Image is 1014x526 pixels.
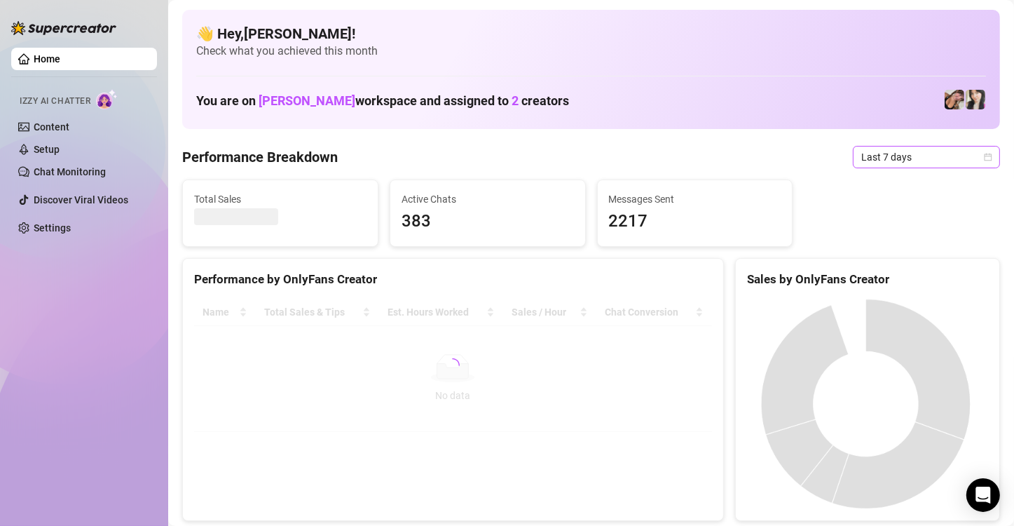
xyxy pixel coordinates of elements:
div: Performance by OnlyFans Creator [194,270,712,289]
a: Content [34,121,69,133]
a: Settings [34,222,71,234]
h1: You are on workspace and assigned to creators [196,93,569,109]
span: Last 7 days [861,147,992,168]
div: Open Intercom Messenger [966,478,1000,512]
span: Messages Sent [609,191,781,207]
img: logo-BBDzfeDw.svg [11,21,116,35]
span: Active Chats [402,191,574,207]
a: Setup [34,144,60,155]
h4: Performance Breakdown [182,147,338,167]
span: 2 [512,93,519,108]
span: Izzy AI Chatter [20,95,90,108]
span: loading [443,356,463,375]
img: Christina [966,90,985,109]
img: AI Chatter [96,89,118,109]
span: 2217 [609,208,781,235]
img: Christina [945,90,964,109]
span: Total Sales [194,191,366,207]
a: Chat Monitoring [34,166,106,177]
span: [PERSON_NAME] [259,93,355,108]
span: 383 [402,208,574,235]
a: Discover Viral Videos [34,194,128,205]
span: calendar [984,153,992,161]
div: Sales by OnlyFans Creator [747,270,988,289]
a: Home [34,53,60,65]
h4: 👋 Hey, [PERSON_NAME] ! [196,24,986,43]
span: Check what you achieved this month [196,43,986,59]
